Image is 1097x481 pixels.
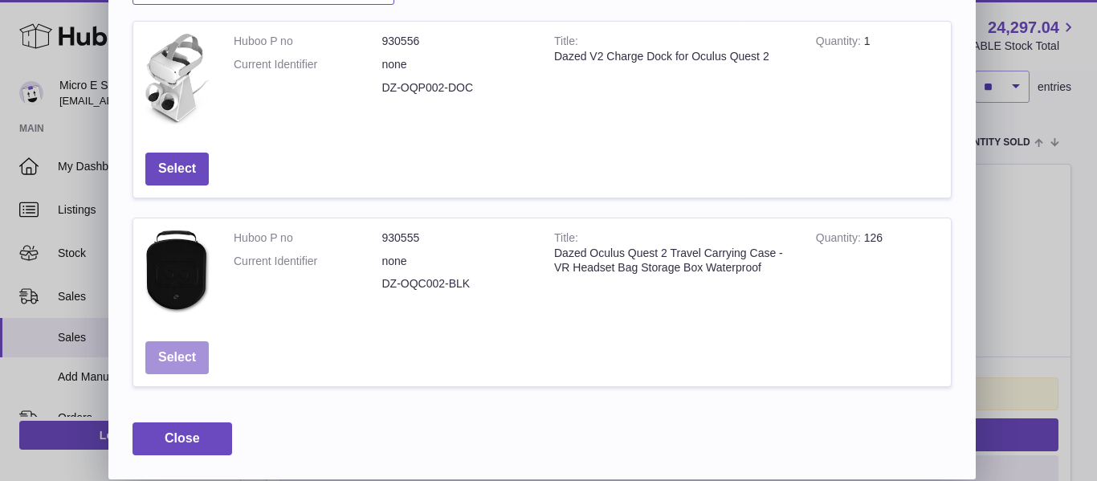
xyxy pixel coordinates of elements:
[145,34,210,124] img: Dazed V2 Charge Dock for Oculus Quest 2
[554,49,792,64] div: Dazed V2 Charge Dock for Oculus Quest 2
[554,246,792,276] div: Dazed Oculus Quest 2 Travel Carrying Case -VR Headset Bag Storage Box Waterproof
[234,57,382,72] dt: Current Identifier
[382,57,531,72] dd: none
[145,341,209,374] button: Select
[554,231,578,248] strong: Title
[234,34,382,49] dt: Huboo P no
[804,22,951,140] td: 1
[165,431,200,445] span: Close
[816,35,864,51] strong: Quantity
[145,153,209,185] button: Select
[234,230,382,246] dt: Huboo P no
[234,254,382,269] dt: Current Identifier
[382,34,531,49] dd: 930556
[382,80,531,96] dd: DZ-OQP002-DOC
[133,422,232,455] button: Close
[816,231,864,248] strong: Quantity
[382,230,531,246] dd: 930555
[804,218,951,330] td: 126
[554,35,578,51] strong: Title
[382,276,531,291] dd: DZ-OQC002-BLK
[382,254,531,269] dd: none
[145,230,210,314] img: Dazed Oculus Quest 2 Travel Carrying Case -VR Headset Bag Storage Box Waterproof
